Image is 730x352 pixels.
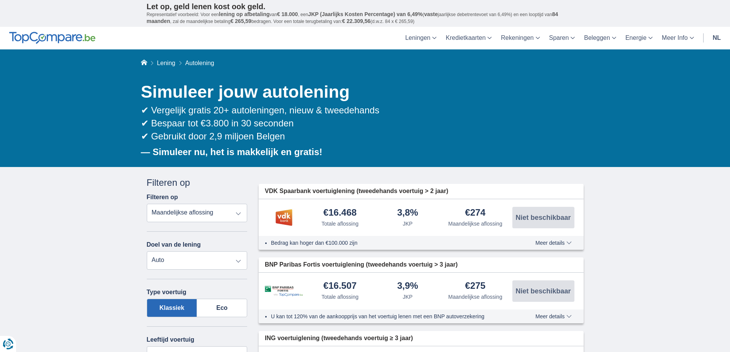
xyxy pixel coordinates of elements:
div: €274 [465,208,486,218]
p: Representatief voorbeeld: Voor een van , een ( jaarlijkse debetrentevoet van 6,49%) en een loopti... [147,11,584,25]
button: Meer details [530,313,577,319]
span: ING voertuiglening (tweedehands voertuig ≥ 3 jaar) [265,334,413,343]
span: Autolening [185,60,214,66]
a: nl [708,27,725,49]
div: €16.468 [323,208,357,218]
b: — Simuleer nu, het is makkelijk en gratis! [141,147,323,157]
button: Meer details [530,240,577,246]
li: U kan tot 120% van de aankoopprijs van het voertuig lenen met een BNP autoverzekering [271,313,507,320]
span: € 265,59 [230,18,251,24]
span: vaste [424,11,438,17]
div: 3,9% [397,281,418,291]
h1: Simuleer jouw autolening [141,80,584,104]
span: lening op afbetaling [219,11,269,17]
span: Meer details [535,240,571,246]
a: Meer Info [657,27,699,49]
a: Rekeningen [496,27,544,49]
label: Leeftijd voertuig [147,336,194,343]
div: Maandelijkse aflossing [448,220,502,228]
span: Meer details [535,314,571,319]
div: €275 [465,281,486,291]
a: Energie [621,27,657,49]
a: Lening [157,60,175,66]
a: Kredietkaarten [441,27,496,49]
label: Eco [197,299,247,317]
button: Niet beschikbaar [512,207,574,228]
a: Beleggen [579,27,621,49]
span: € 18.000 [277,11,298,17]
div: Totale aflossing [322,220,359,228]
div: ✔ Vergelijk gratis 20+ autoleningen, nieuw & tweedehands ✔ Bespaar tot €3.800 in 30 seconden ✔ Ge... [141,104,584,143]
img: product.pl.alt VDK bank [265,208,303,227]
img: product.pl.alt BNP Paribas Fortis [265,286,303,297]
span: Niet beschikbaar [515,214,571,221]
button: Niet beschikbaar [512,280,574,302]
div: €16.507 [323,281,357,291]
li: Bedrag kan hoger dan €100.000 zijn [271,239,507,247]
span: 84 maanden [147,11,558,24]
div: JKP [403,220,413,228]
p: Let op, geld lenen kost ook geld. [147,2,584,11]
div: Filteren op [147,176,248,189]
label: Type voertuig [147,289,187,296]
label: Filteren op [147,194,178,201]
span: Niet beschikbaar [515,288,571,295]
span: JKP (Jaarlijks Kosten Percentage) van 6,49% [308,11,423,17]
a: Sparen [545,27,580,49]
div: JKP [403,293,413,301]
span: BNP Paribas Fortis voertuiglening (tweedehands voertuig > 3 jaar) [265,260,458,269]
label: Doel van de lening [147,241,201,248]
label: Klassiek [147,299,197,317]
img: TopCompare [9,32,95,44]
a: Leningen [400,27,441,49]
div: Totale aflossing [322,293,359,301]
div: 3,8% [397,208,418,218]
div: Maandelijkse aflossing [448,293,502,301]
a: Home [141,60,147,66]
span: € 22.309,56 [342,18,371,24]
span: VDK Spaarbank voertuiglening (tweedehands voertuig > 2 jaar) [265,187,448,196]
